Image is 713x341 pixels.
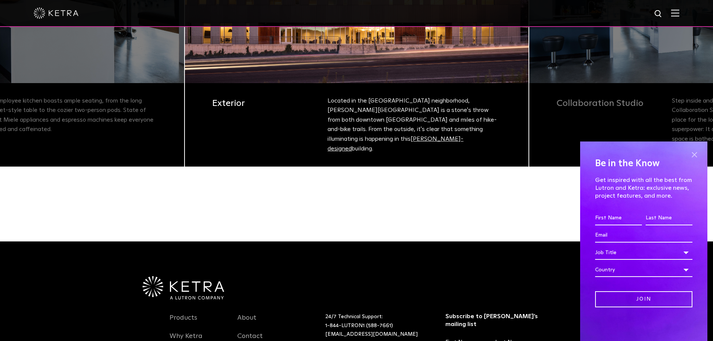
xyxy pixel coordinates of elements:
input: Last Name [646,211,692,225]
div: Country [595,263,692,277]
div: Job Title [595,246,692,260]
h4: Be in the Know [595,156,692,171]
h4: Exterior [212,96,319,110]
input: First Name [595,211,642,225]
h3: Subscribe to [PERSON_NAME]’s mailing list [445,313,542,328]
a: [PERSON_NAME]-designed [327,136,463,152]
a: Products [170,314,197,331]
img: ketra-logo-2019-white [34,7,79,19]
input: Email [595,228,692,243]
a: [EMAIL_ADDRESS][DOMAIN_NAME] [325,332,418,337]
img: Ketra-aLutronCo_White_RGB [143,276,224,299]
p: Located in the [GEOGRAPHIC_DATA] neighborhood, [PERSON_NAME][GEOGRAPHIC_DATA] is a stone's throw ... [327,96,501,154]
a: About [237,314,256,331]
a: 1-844-LUTRON1 (588-7661) [325,323,393,328]
img: Hamburger%20Nav.svg [671,9,679,16]
input: Join [595,291,692,307]
p: 24/7 Technical Support: [325,313,427,339]
img: search icon [654,9,663,19]
p: Get inspired with all the best from Lutron and Ketra: exclusive news, project features, and more. [595,176,692,200]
